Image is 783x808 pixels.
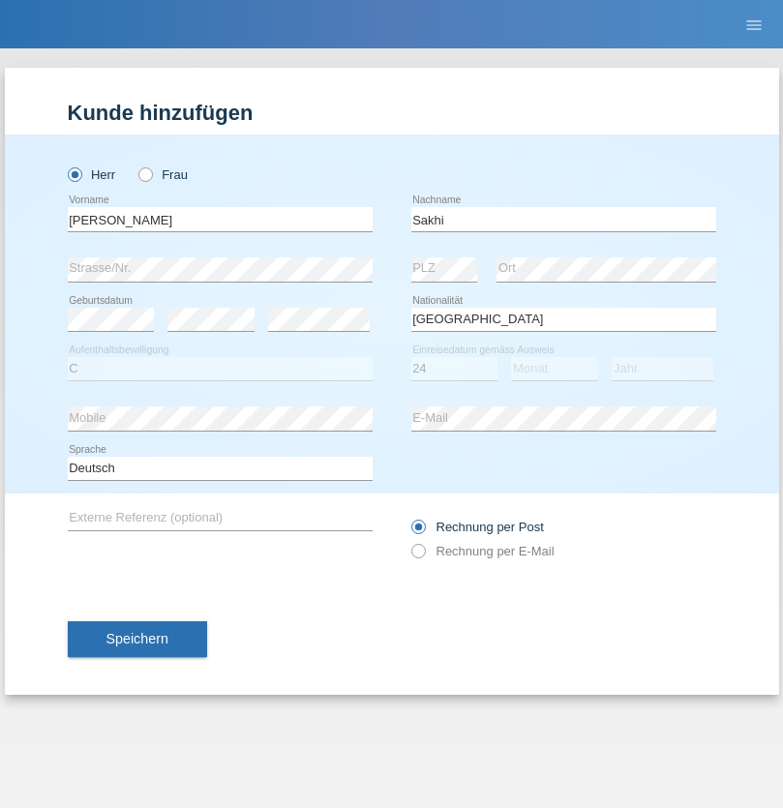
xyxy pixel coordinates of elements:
[744,15,764,35] i: menu
[735,18,773,30] a: menu
[411,520,424,544] input: Rechnung per Post
[106,631,168,646] span: Speichern
[138,167,151,180] input: Frau
[68,167,80,180] input: Herr
[68,167,116,182] label: Herr
[68,621,207,658] button: Speichern
[411,544,424,568] input: Rechnung per E-Mail
[68,101,716,125] h1: Kunde hinzufügen
[411,520,544,534] label: Rechnung per Post
[138,167,188,182] label: Frau
[411,544,555,558] label: Rechnung per E-Mail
